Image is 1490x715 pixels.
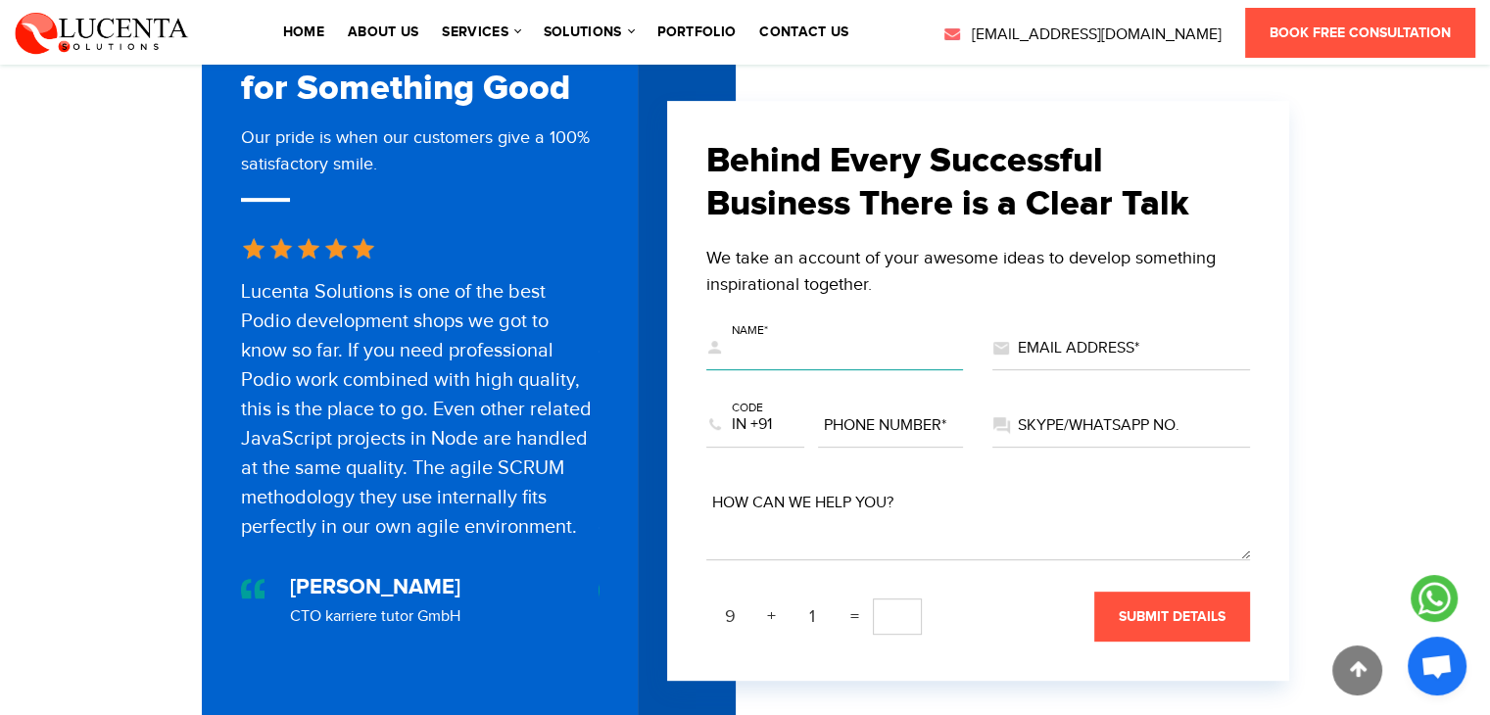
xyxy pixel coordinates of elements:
a: Book Free Consultation [1245,8,1475,58]
span: = [841,601,869,632]
div: CTO karriere tutor GmbH [290,605,460,629]
span: Book Free Consultation [1270,24,1451,41]
div: Our pride is when our customers give a 100% satisfactory smile. [241,124,599,202]
a: [EMAIL_ADDRESS][DOMAIN_NAME] [942,24,1222,47]
a: contact us [759,25,848,39]
img: Lucenta Solutions [15,10,189,55]
a: portfolio [657,25,737,39]
span: + [759,601,784,632]
button: submit details [1094,592,1250,642]
a: Home [283,25,324,39]
div: [PERSON_NAME] [290,571,460,603]
a: services [442,25,519,39]
h2: A Place to Count On for Something Good [241,24,599,109]
div: We take an account of your awesome ideas to develop something inspirational together. [706,245,1250,298]
span: submit details [1119,608,1226,625]
h2: Behind Every Successful Business There is a Clear Talk [706,140,1250,224]
a: solutions [544,25,634,39]
div: Lucenta Solutions is one of the best Podio development shops we got to know so far. If you need p... [241,277,599,542]
a: About Us [348,25,418,39]
div: Open chat [1408,637,1466,695]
